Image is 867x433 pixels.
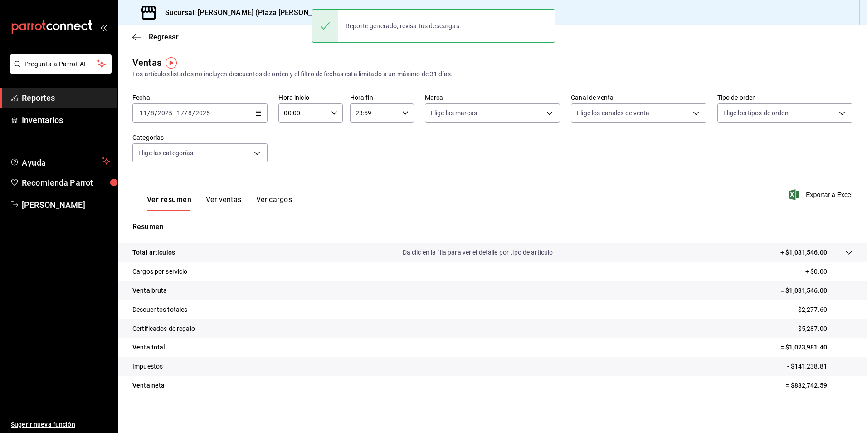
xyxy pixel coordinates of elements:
span: Pregunta a Parrot AI [24,59,97,69]
p: Descuentos totales [132,305,187,315]
p: Venta neta [132,381,165,390]
label: Canal de venta [571,94,706,101]
div: Los artículos listados no incluyen descuentos de orden y el filtro de fechas está limitado a un m... [132,69,852,79]
p: = $1,031,546.00 [780,286,852,295]
input: -- [150,109,155,117]
p: - $141,238.81 [787,362,852,371]
span: Recomienda Parrot [22,177,110,189]
p: Venta total [132,343,165,352]
label: Hora inicio [278,94,342,101]
p: Certificados de regalo [132,324,195,334]
span: Regresar [149,33,179,41]
span: Reportes [22,92,110,104]
button: Ver ventas [206,195,242,211]
img: Tooltip marker [166,57,177,69]
span: Elige los canales de venta [577,108,649,118]
button: Exportar a Excel [790,189,852,200]
button: open_drawer_menu [100,24,107,31]
input: ---- [195,109,210,117]
label: Categorías [132,134,268,141]
label: Marca [425,94,560,101]
span: / [155,109,157,117]
p: Venta bruta [132,286,167,295]
p: Da clic en la fila para ver el detalle por tipo de artículo [403,248,553,257]
span: / [185,109,187,117]
input: -- [139,109,147,117]
div: Reporte generado, revisa tus descargas. [338,16,468,36]
span: Ayuda [22,156,98,167]
button: Regresar [132,33,179,41]
a: Pregunta a Parrot AI [6,66,112,75]
p: = $1,023,981.40 [780,343,852,352]
button: Ver cargos [256,195,292,211]
input: -- [188,109,192,117]
span: - [174,109,175,117]
p: - $2,277.60 [795,305,852,315]
p: - $5,287.00 [795,324,852,334]
p: Resumen [132,221,852,232]
h3: Sucursal: [PERSON_NAME] (Plaza [PERSON_NAME]) [158,7,337,18]
span: Elige los tipos de orden [723,108,789,118]
input: -- [176,109,185,117]
p: Impuestos [132,362,163,371]
span: / [147,109,150,117]
label: Hora fin [350,94,414,101]
p: Cargos por servicio [132,267,188,276]
span: Elige las categorías [138,148,194,157]
button: Ver resumen [147,195,191,211]
span: Inventarios [22,114,110,126]
span: [PERSON_NAME] [22,199,110,211]
button: Pregunta a Parrot AI [10,54,112,74]
div: Ventas [132,56,161,69]
span: / [192,109,195,117]
p: + $1,031,546.00 [780,248,827,257]
p: Total artículos [132,248,175,257]
span: Sugerir nueva función [11,420,110,429]
p: = $882,742.59 [785,381,852,390]
p: + $0.00 [805,267,852,276]
input: ---- [157,109,173,117]
span: Elige las marcas [431,108,477,118]
label: Fecha [132,94,268,101]
div: navigation tabs [147,195,292,211]
label: Tipo de orden [717,94,852,101]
